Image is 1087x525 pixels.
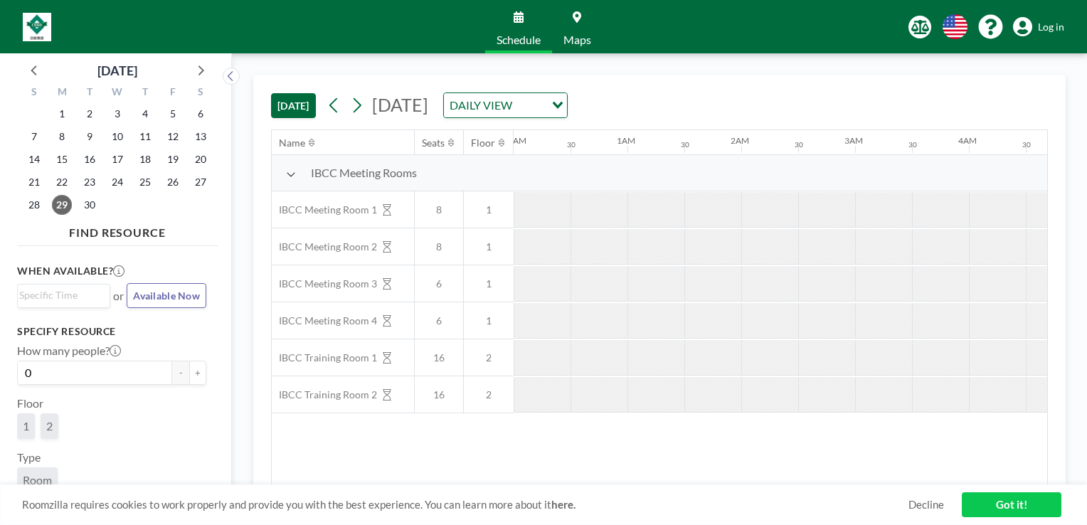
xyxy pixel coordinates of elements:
h3: Specify resource [17,325,206,338]
span: 8 [415,240,463,253]
span: Sunday, September 14, 2025 [24,149,44,169]
button: - [172,361,189,385]
span: IBCC Meeting Rooms [311,166,417,180]
h4: FIND RESOURCE [17,220,218,240]
span: 1 [23,419,29,433]
div: Seats [422,137,445,149]
span: Friday, September 26, 2025 [163,172,183,192]
span: Monday, September 22, 2025 [52,172,72,192]
div: T [76,84,104,102]
span: DAILY VIEW [447,96,515,115]
span: Sunday, September 21, 2025 [24,172,44,192]
span: IBCC Meeting Room 2 [272,240,377,253]
span: Wednesday, September 17, 2025 [107,149,127,169]
span: Saturday, September 6, 2025 [191,104,211,124]
span: Sunday, September 7, 2025 [24,127,44,147]
span: 6 [415,314,463,327]
span: 1 [464,277,514,290]
span: Monday, September 15, 2025 [52,149,72,169]
input: Search for option [19,287,102,303]
span: Saturday, September 13, 2025 [191,127,211,147]
span: Schedule [497,34,541,46]
a: Log in [1013,17,1064,37]
span: Friday, September 12, 2025 [163,127,183,147]
input: Search for option [516,96,543,115]
label: How many people? [17,344,121,358]
span: Wednesday, September 10, 2025 [107,127,127,147]
span: 2 [464,351,514,364]
div: S [21,84,48,102]
img: organization-logo [23,13,51,41]
span: Friday, September 5, 2025 [163,104,183,124]
span: IBCC Meeting Room 3 [272,277,377,290]
div: 30 [1022,140,1031,149]
span: IBCC Training Room 2 [272,388,377,401]
span: Tuesday, September 9, 2025 [80,127,100,147]
div: 30 [908,140,917,149]
span: 1 [464,240,514,253]
span: IBCC Training Room 1 [272,351,377,364]
span: Tuesday, September 2, 2025 [80,104,100,124]
span: 6 [415,277,463,290]
span: 2 [46,419,53,433]
span: IBCC Meeting Room 1 [272,203,377,216]
span: 16 [415,388,463,401]
span: or [113,289,124,303]
div: 4AM [958,135,977,146]
span: Monday, September 29, 2025 [52,195,72,215]
span: Tuesday, September 30, 2025 [80,195,100,215]
div: Search for option [18,285,110,306]
a: here. [551,498,576,511]
label: Type [17,450,41,465]
div: W [104,84,132,102]
label: Floor [17,396,43,410]
a: Decline [908,498,944,511]
div: 1AM [617,135,635,146]
div: Search for option [444,93,567,117]
div: 30 [681,140,689,149]
span: Wednesday, September 3, 2025 [107,104,127,124]
span: Monday, September 1, 2025 [52,104,72,124]
span: 16 [415,351,463,364]
div: 30 [795,140,803,149]
div: F [159,84,186,102]
div: Floor [471,137,495,149]
span: Available Now [133,290,200,302]
span: [DATE] [372,94,428,115]
button: Available Now [127,283,206,308]
span: Friday, September 19, 2025 [163,149,183,169]
div: T [131,84,159,102]
div: Name [279,137,305,149]
button: + [189,361,206,385]
div: 3AM [844,135,863,146]
span: Monday, September 8, 2025 [52,127,72,147]
span: 1 [464,314,514,327]
div: 2AM [731,135,749,146]
span: Wednesday, September 24, 2025 [107,172,127,192]
div: S [186,84,214,102]
div: M [48,84,76,102]
span: Tuesday, September 16, 2025 [80,149,100,169]
span: 2 [464,388,514,401]
span: Sunday, September 28, 2025 [24,195,44,215]
span: Maps [563,34,591,46]
span: Saturday, September 27, 2025 [191,172,211,192]
span: Thursday, September 18, 2025 [135,149,155,169]
span: Roomzilla requires cookies to work properly and provide you with the best experience. You can lea... [22,498,908,511]
span: Log in [1038,21,1064,33]
span: Saturday, September 20, 2025 [191,149,211,169]
span: IBCC Meeting Room 4 [272,314,377,327]
span: Room [23,473,52,487]
div: 30 [567,140,576,149]
span: Thursday, September 4, 2025 [135,104,155,124]
span: Tuesday, September 23, 2025 [80,172,100,192]
a: Got it! [962,492,1061,517]
div: [DATE] [97,60,137,80]
span: 1 [464,203,514,216]
button: [DATE] [271,93,316,118]
span: Thursday, September 11, 2025 [135,127,155,147]
span: 8 [415,203,463,216]
span: Thursday, September 25, 2025 [135,172,155,192]
div: 12AM [503,135,526,146]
